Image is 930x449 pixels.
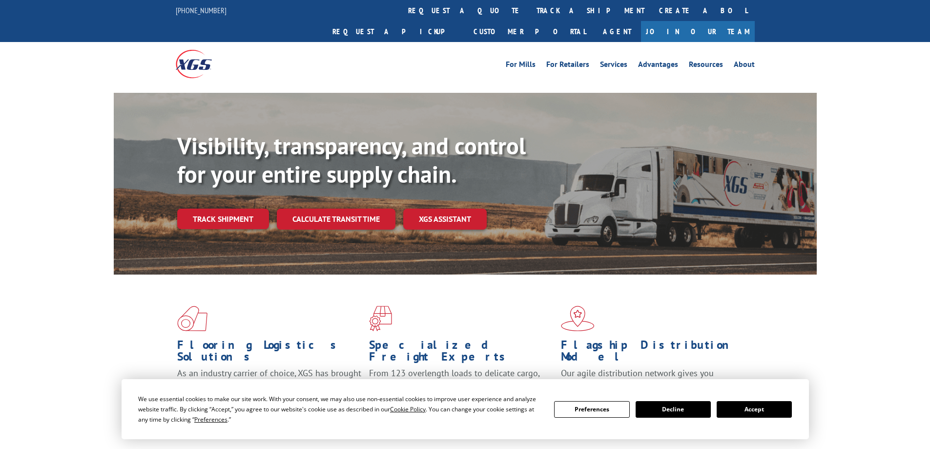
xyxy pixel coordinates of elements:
[636,401,711,418] button: Decline
[689,61,723,71] a: Resources
[177,306,207,331] img: xgs-icon-total-supply-chain-intelligence-red
[561,367,741,390] span: Our agile distribution network gives you nationwide inventory management on demand.
[638,61,678,71] a: Advantages
[138,394,542,425] div: We use essential cookies to make our site work. With your consent, we may also use non-essential ...
[554,401,629,418] button: Preferences
[506,61,536,71] a: For Mills
[561,339,745,367] h1: Flagship Distribution Model
[600,61,627,71] a: Services
[177,209,269,229] a: Track shipment
[177,339,362,367] h1: Flooring Logistics Solutions
[369,367,554,411] p: From 123 overlength loads to delicate cargo, our experienced staff knows the best way to move you...
[177,130,526,189] b: Visibility, transparency, and control for your entire supply chain.
[641,21,755,42] a: Join Our Team
[369,339,554,367] h1: Specialized Freight Experts
[176,5,227,15] a: [PHONE_NUMBER]
[194,415,227,424] span: Preferences
[546,61,589,71] a: For Retailers
[122,379,809,439] div: Cookie Consent Prompt
[369,306,392,331] img: xgs-icon-focused-on-flooring-red
[403,209,487,230] a: XGS ASSISTANT
[734,61,755,71] a: About
[466,21,593,42] a: Customer Portal
[561,306,595,331] img: xgs-icon-flagship-distribution-model-red
[390,405,426,413] span: Cookie Policy
[717,401,792,418] button: Accept
[277,209,395,230] a: Calculate transit time
[177,367,361,402] span: As an industry carrier of choice, XGS has brought innovation and dedication to flooring logistics...
[593,21,641,42] a: Agent
[325,21,466,42] a: Request a pickup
